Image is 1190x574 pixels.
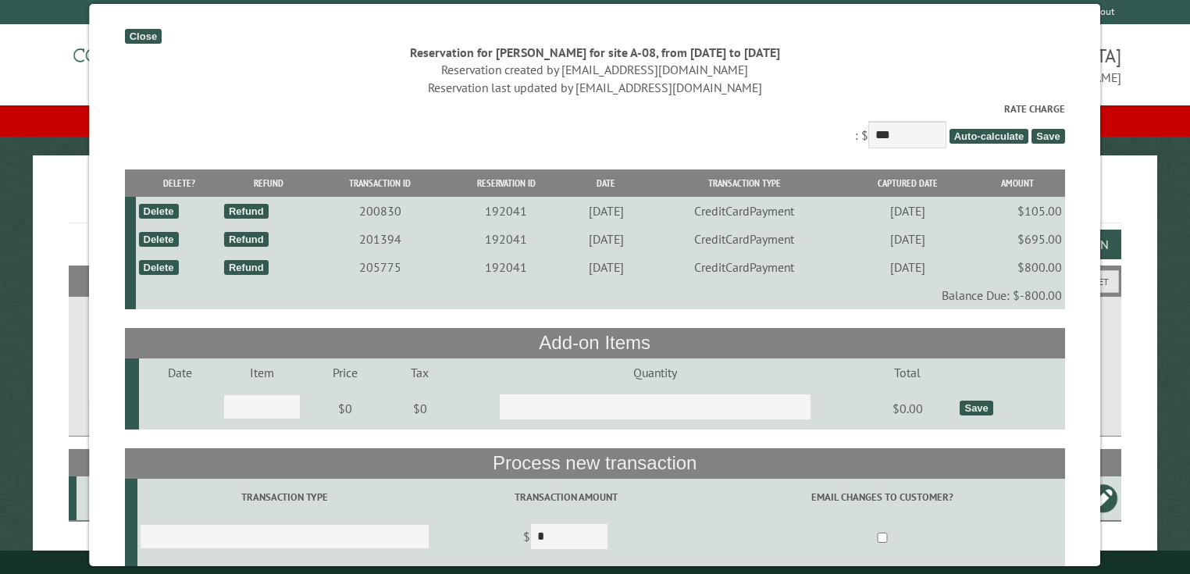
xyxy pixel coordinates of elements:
[316,169,445,197] th: Transaction ID
[703,490,1063,504] label: Email changes to customer?
[77,449,166,476] th: Site
[507,557,683,567] small: © Campground Commander LLC. All rights reserved.
[858,387,958,430] td: $0.00
[845,225,971,253] td: [DATE]
[644,169,844,197] th: Transaction Type
[69,266,1122,295] h2: Filters
[316,253,445,281] td: 205775
[971,169,1065,197] th: Amount
[452,358,857,387] td: Quantity
[125,44,1065,61] div: Reservation for [PERSON_NAME] for site A-08, from [DATE] to [DATE]
[224,232,269,247] div: Refund
[971,253,1065,281] td: $800.00
[304,358,388,387] td: Price
[445,225,568,253] td: 192041
[960,401,993,415] div: Save
[445,253,568,281] td: 192041
[971,225,1065,253] td: $695.00
[435,490,698,504] label: Transaction Amount
[568,197,644,225] td: [DATE]
[433,516,700,560] td: $
[139,260,179,275] div: Delete
[971,197,1065,225] td: $105.00
[568,253,644,281] td: [DATE]
[139,358,221,387] td: Date
[316,197,445,225] td: 200830
[224,260,269,275] div: Refund
[137,169,222,197] th: Delete?
[221,358,303,387] td: Item
[83,490,164,506] div: A-08
[858,358,958,387] td: Total
[125,102,1065,152] div: : $
[222,169,315,197] th: Refund
[139,204,179,219] div: Delete
[140,490,429,504] label: Transaction Type
[388,387,453,430] td: $0
[125,61,1065,78] div: Reservation created by [EMAIL_ADDRESS][DOMAIN_NAME]
[445,169,568,197] th: Reservation ID
[316,225,445,253] td: 201394
[125,29,162,44] div: Close
[125,79,1065,96] div: Reservation last updated by [EMAIL_ADDRESS][DOMAIN_NAME]
[139,232,179,247] div: Delete
[137,281,1065,309] td: Balance Due: $-800.00
[304,387,388,430] td: $0
[644,197,844,225] td: CreditCardPayment
[845,169,971,197] th: Captured Date
[568,169,644,197] th: Date
[125,328,1065,358] th: Add-on Items
[644,253,844,281] td: CreditCardPayment
[845,253,971,281] td: [DATE]
[950,129,1029,144] span: Auto-calculate
[388,358,453,387] td: Tax
[125,448,1065,478] th: Process new transaction
[1032,129,1065,144] span: Save
[644,225,844,253] td: CreditCardPayment
[845,197,971,225] td: [DATE]
[445,197,568,225] td: 192041
[125,102,1065,116] label: Rate Charge
[69,30,264,91] img: Campground Commander
[69,180,1122,223] h1: Reservations
[224,204,269,219] div: Refund
[568,225,644,253] td: [DATE]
